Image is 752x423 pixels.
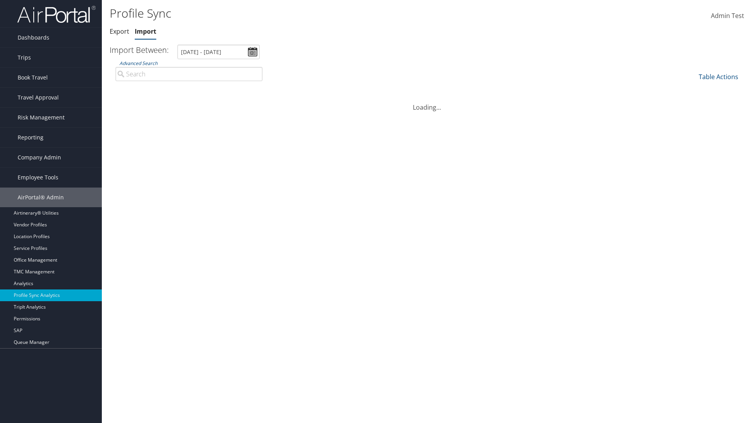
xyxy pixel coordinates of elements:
a: Admin Test [711,4,744,28]
span: Admin Test [711,11,744,20]
span: Risk Management [18,108,65,127]
span: Company Admin [18,148,61,167]
a: Table Actions [699,72,738,81]
h3: Import Between: [110,45,169,55]
span: AirPortal® Admin [18,188,64,207]
span: Book Travel [18,68,48,87]
div: Loading... [110,93,744,112]
input: Advanced Search [116,67,262,81]
img: airportal-logo.png [17,5,96,23]
a: Import [135,27,156,36]
a: Advanced Search [119,60,157,67]
span: Employee Tools [18,168,58,187]
a: Export [110,27,129,36]
input: [DATE] - [DATE] [177,45,260,59]
span: Reporting [18,128,43,147]
span: Dashboards [18,28,49,47]
span: Trips [18,48,31,67]
span: Travel Approval [18,88,59,107]
h1: Profile Sync [110,5,533,22]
